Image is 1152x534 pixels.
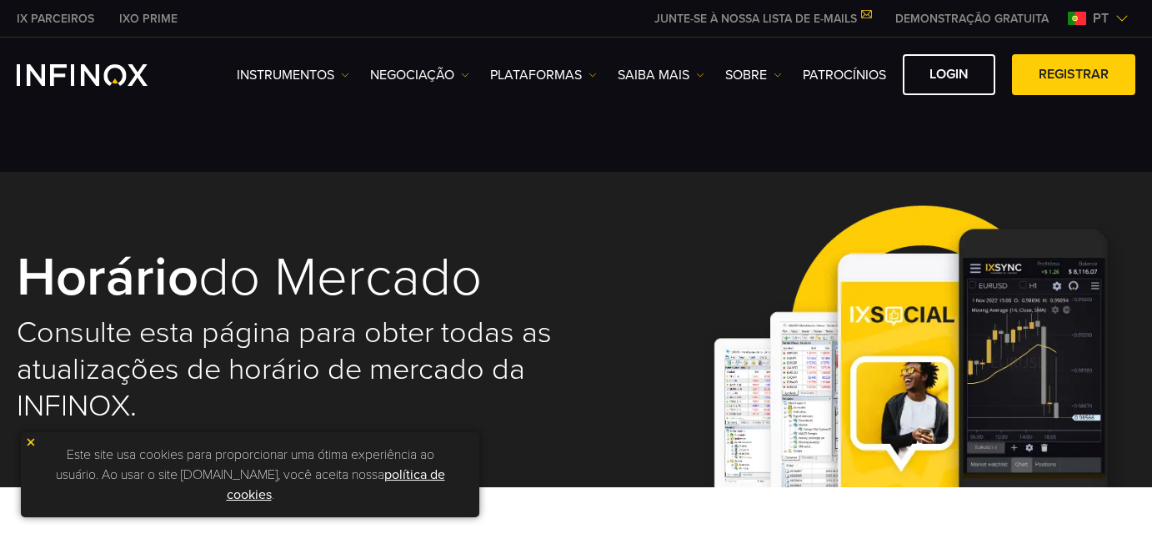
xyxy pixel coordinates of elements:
a: Instrumentos [237,65,349,85]
a: INFINOX Logo [17,64,187,86]
a: NEGOCIAÇÃO [370,65,469,85]
a: Patrocínios [803,65,886,85]
img: yellow close icon [25,436,37,448]
a: INFINOX MENU [883,10,1061,28]
a: Saiba mais [618,65,704,85]
h1: do mercado [17,249,553,306]
a: PLATAFORMAS [490,65,597,85]
strong: Horário [17,244,198,310]
a: INFINOX [107,10,190,28]
a: SOBRE [725,65,782,85]
a: Login [903,54,995,95]
a: INFINOX [4,10,107,28]
span: pt [1086,8,1115,28]
a: Registrar [1012,54,1135,95]
h2: Consulte esta página para obter todas as atualizações de horário de mercado da INFINOX. [17,315,553,425]
a: JUNTE-SE À NOSSA LISTA DE E-MAILS [642,12,883,26]
p: Este site usa cookies para proporcionar uma ótima experiência ao usuário. Ao usar o site [DOMAIN_... [29,441,471,509]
